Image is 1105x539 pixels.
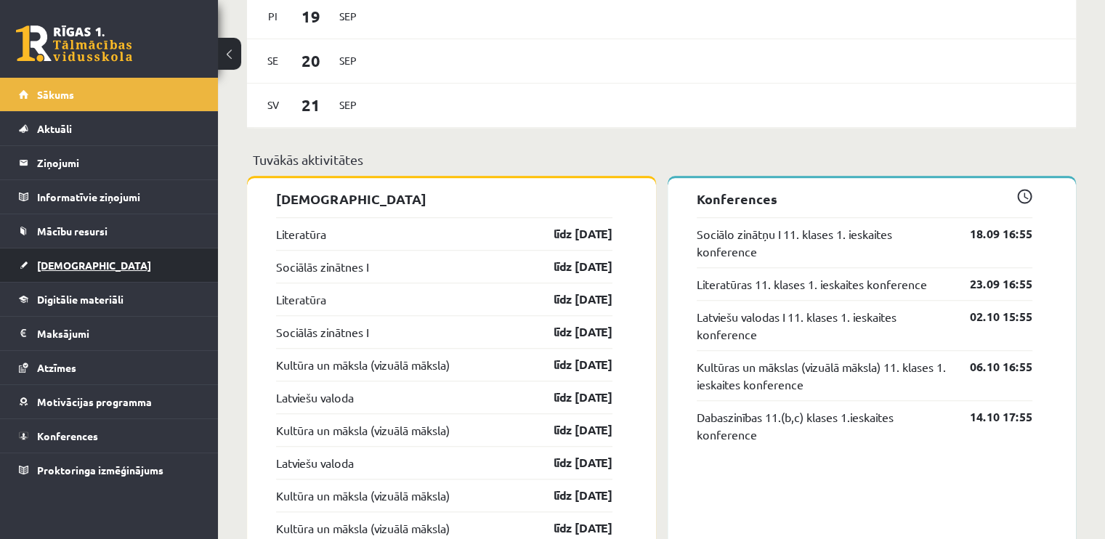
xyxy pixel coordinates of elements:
a: Kultūra un māksla (vizuālā māksla) [276,487,450,504]
a: Latviešu valoda [276,454,354,471]
span: 21 [288,93,333,117]
span: Sep [333,94,363,116]
a: Proktoringa izmēģinājums [19,453,200,487]
p: Konferences [697,189,1033,208]
span: Konferences [37,429,98,442]
a: līdz [DATE] [528,291,612,308]
a: Mācību resursi [19,214,200,248]
a: Kultūra un māksla (vizuālā māksla) [276,356,450,373]
a: līdz [DATE] [528,421,612,439]
a: Dabaszinības 11.(b,c) klases 1.ieskaites konference [697,408,949,443]
a: Ziņojumi [19,146,200,179]
a: Aktuāli [19,112,200,145]
a: Literatūras 11. klases 1. ieskaites konference [697,275,927,293]
a: 14.10 17:55 [948,408,1032,426]
span: Aktuāli [37,122,72,135]
a: Sociālās zinātnes I [276,323,368,341]
span: Sv [258,94,288,116]
a: Motivācijas programma [19,385,200,418]
a: līdz [DATE] [528,323,612,341]
a: 06.10 16:55 [948,358,1032,376]
a: Sākums [19,78,200,111]
a: Kultūra un māksla (vizuālā māksla) [276,519,450,537]
a: Latviešu valodas I 11. klases 1. ieskaites konference [697,308,949,343]
a: Digitālie materiāli [19,283,200,316]
p: [DEMOGRAPHIC_DATA] [276,189,612,208]
span: 20 [288,49,333,73]
span: Pi [258,5,288,28]
span: Mācību resursi [37,224,108,238]
a: 02.10 15:55 [948,308,1032,325]
span: Motivācijas programma [37,395,152,408]
a: Kultūra un māksla (vizuālā māksla) [276,421,450,439]
span: Digitālie materiāli [37,293,124,306]
a: Atzīmes [19,351,200,384]
legend: Maksājumi [37,317,200,350]
legend: Ziņojumi [37,146,200,179]
a: līdz [DATE] [528,258,612,275]
a: 23.09 16:55 [948,275,1032,293]
span: 19 [288,4,333,28]
legend: Informatīvie ziņojumi [37,180,200,214]
a: Sociālo zinātņu I 11. klases 1. ieskaites konference [697,225,949,260]
a: [DEMOGRAPHIC_DATA] [19,248,200,282]
a: Latviešu valoda [276,389,354,406]
span: [DEMOGRAPHIC_DATA] [37,259,151,272]
a: Kultūras un mākslas (vizuālā māksla) 11. klases 1. ieskaites konference [697,358,949,393]
a: līdz [DATE] [528,356,612,373]
a: Sociālās zinātnes I [276,258,368,275]
a: Rīgas 1. Tālmācības vidusskola [16,25,132,62]
a: līdz [DATE] [528,487,612,504]
a: Konferences [19,419,200,453]
a: līdz [DATE] [528,225,612,243]
a: Informatīvie ziņojumi [19,180,200,214]
a: līdz [DATE] [528,454,612,471]
span: Atzīmes [37,361,76,374]
span: Sep [333,5,363,28]
a: līdz [DATE] [528,389,612,406]
span: Se [258,49,288,72]
span: Proktoringa izmēģinājums [37,463,163,477]
p: Tuvākās aktivitātes [253,150,1070,169]
a: Maksājumi [19,317,200,350]
a: līdz [DATE] [528,519,612,537]
a: Literatūra [276,291,326,308]
span: Sākums [37,88,74,101]
a: Literatūra [276,225,326,243]
a: 18.09 16:55 [948,225,1032,243]
span: Sep [333,49,363,72]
